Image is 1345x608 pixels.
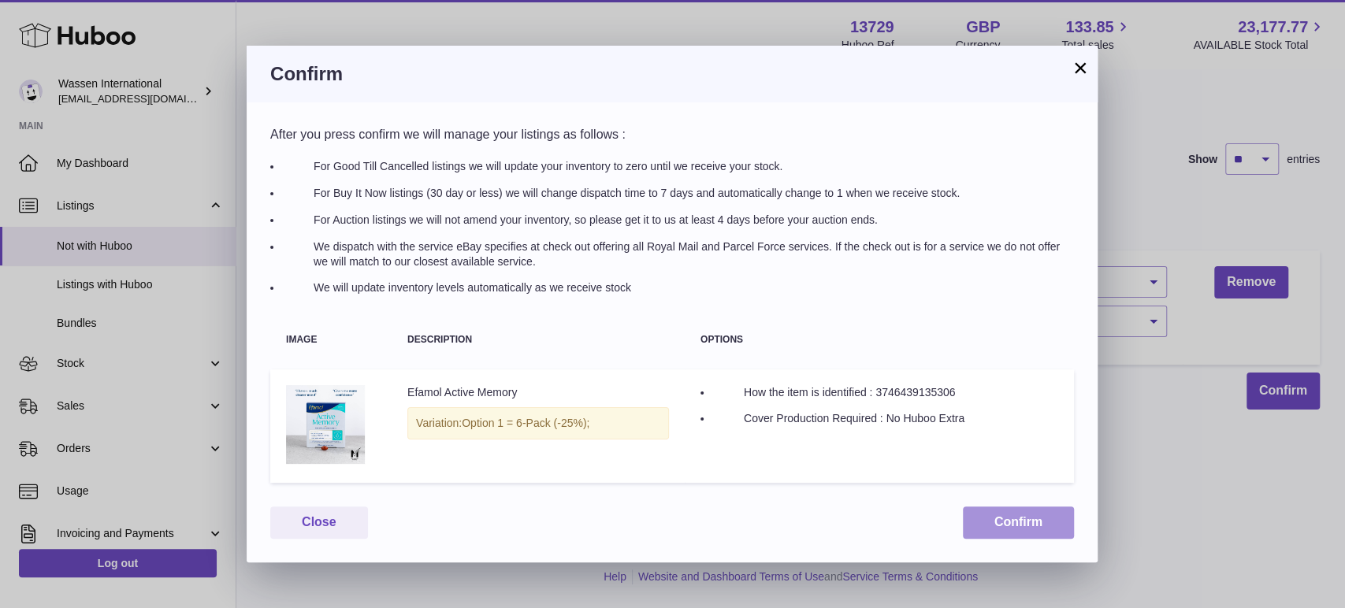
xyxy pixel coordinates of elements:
[407,407,669,439] div: Variation:
[392,369,685,484] td: Efamol Active Memory
[963,506,1074,539] button: Confirm
[270,61,1074,87] h3: Confirm
[282,213,1074,228] li: For Auction listings we will not amend your inventory, so please get it to us at least 4 days bef...
[282,280,1074,295] li: We will update inventory levels automatically as we receive stock
[1071,58,1090,77] button: ×
[286,385,365,464] img: Efamol_Active_Memory_Product_Image_Menopause_Friendly_MTick_Approved_Black_3_1.jpg
[462,417,589,429] span: Option 1 = 6-Pack (-25%);
[282,159,1074,174] li: For Good Till Cancelled listings we will update your inventory to zero until we receive your stock.
[392,319,685,361] th: Description
[270,126,1074,143] p: After you press confirm we will manage your listings as follows :
[270,506,368,539] button: Close
[712,385,1058,400] li: How the item is identified : 3746439135306
[712,411,1058,426] li: Cover Production Required : No Huboo Extra
[282,186,1074,201] li: For Buy It Now listings (30 day or less) we will change dispatch time to 7 days and automatically...
[282,239,1074,269] li: We dispatch with the service eBay specifies at check out offering all Royal Mail and Parcel Force...
[685,319,1074,361] th: Options
[270,319,392,361] th: Image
